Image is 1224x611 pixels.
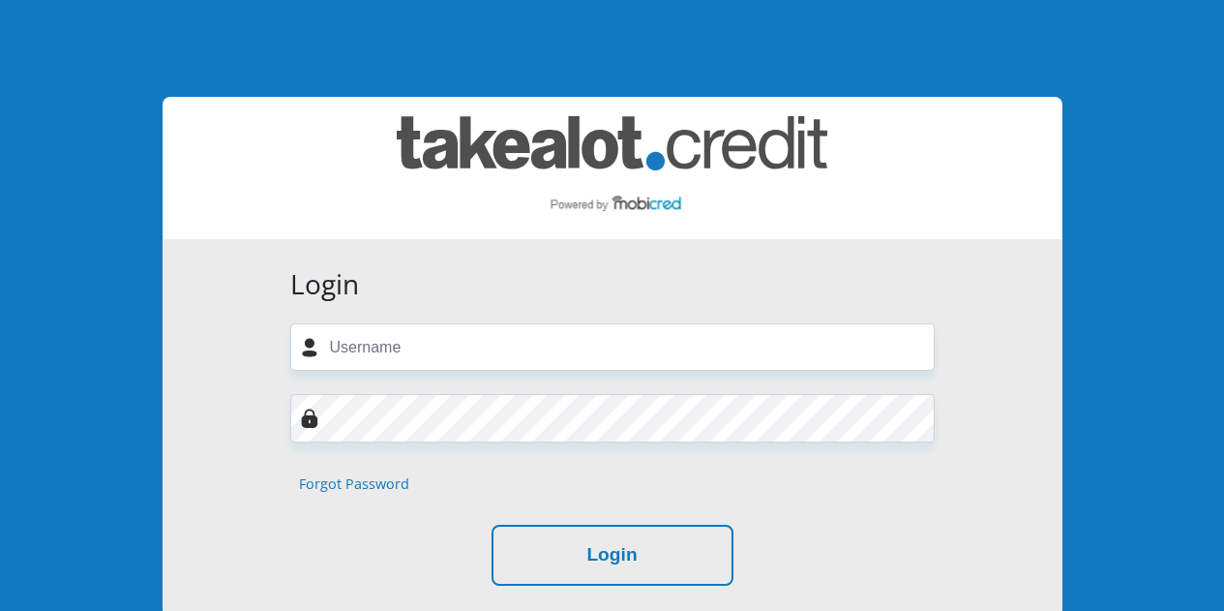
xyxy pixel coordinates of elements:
[290,323,935,371] input: Username
[299,474,409,495] a: Forgot Password
[300,409,319,428] img: Image
[492,525,733,586] button: Login
[290,268,935,301] h3: Login
[397,116,827,220] img: takealot_credit logo
[300,338,319,357] img: user-icon image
